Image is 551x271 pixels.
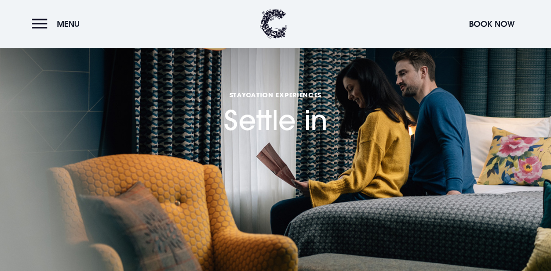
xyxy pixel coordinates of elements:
[224,90,327,99] span: Staycation Experiences
[57,19,80,29] span: Menu
[464,14,519,34] button: Book Now
[32,14,84,34] button: Menu
[224,57,327,137] h1: Settle in
[260,9,287,39] img: Clandeboye Lodge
